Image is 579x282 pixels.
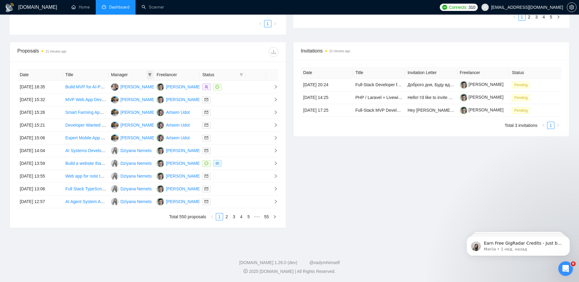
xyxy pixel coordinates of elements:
span: right [269,199,278,204]
a: 4 [238,213,245,220]
span: left [542,124,545,127]
img: DN [111,198,119,206]
button: setting [567,2,577,12]
td: [DATE] 17:25 [301,104,353,117]
span: right [269,123,278,127]
a: AK[PERSON_NAME] [111,110,155,114]
span: Pending [512,107,530,114]
a: Pending [512,95,532,100]
img: YN [157,96,164,104]
span: right [556,124,560,127]
li: 4 [540,13,547,21]
td: Full-Stack MVP Developer (6-8 Week Solo Build) — Remote Europe | Potential Equity [353,104,405,117]
a: YN[PERSON_NAME] [157,173,201,178]
li: 1 [547,122,554,129]
span: message [215,85,219,89]
th: Title [353,67,405,79]
span: mail [205,200,208,203]
div: [PERSON_NAME] [166,173,201,179]
li: 1 [518,13,526,21]
span: copyright [243,269,248,273]
a: Pending [512,82,532,87]
a: Full Stack TypeScript Developer (React + tRPC + PostgreSQL + OpenAI), Greenfield [65,186,225,191]
a: 1 [519,14,525,20]
div: Artsem Udot [166,109,190,116]
li: Previous Page [540,122,547,129]
th: Invitation Letter [405,67,457,79]
td: [DATE] 20:24 [301,79,353,91]
span: left [210,215,214,219]
img: YN [157,185,164,193]
span: right [269,97,278,102]
span: Pending [512,82,530,88]
a: searchScanner [142,5,164,10]
td: Build MVP for AI-Powered Interior Design Web App [63,81,109,93]
button: right [554,122,562,129]
td: Full Stack TypeScript Developer (React + tRPC + PostgreSQL + OpenAI), Greenfield [63,183,109,195]
a: AI Agent System Architect [65,199,114,204]
img: YN [157,198,164,206]
img: DN [111,147,119,155]
th: Title [63,69,109,81]
li: 4 [238,213,245,220]
a: WY[PERSON_NAME] [111,84,155,89]
img: AU [157,134,164,142]
span: user [483,5,487,9]
span: mail [205,174,208,178]
a: 4 [540,14,547,20]
a: Build a website that summarises the news based on specific parameters [65,161,201,166]
li: 5 [547,13,555,21]
a: Smart Farming App Development - AgroPilot [65,110,149,115]
div: [PERSON_NAME] [166,185,201,192]
div: [PERSON_NAME] [120,134,155,141]
iframe: Intercom live chat [558,261,573,276]
span: right [269,110,278,114]
img: c1Tebym3BND9d52IcgAhOjDIggZNrr93DrArCnDDhQCo9DNa2fMdUdlKkX3cX7l7jn [460,107,467,114]
img: AK [111,109,119,116]
span: mail [205,187,208,191]
a: @vadymhimself [309,260,340,265]
li: Next Page [555,13,562,21]
td: [DATE] 14:25 [301,91,353,104]
div: Dziyana Nemets [120,160,152,167]
button: left [209,213,216,220]
td: Full-Stack Developer for AI-Powered Product Catalog Processing & Semantic Search Tool [353,79,405,91]
span: Доброго дня, Буду вдячний, якщо переглянете позицію. [408,82,517,87]
span: mail [205,149,208,152]
li: Total 3 invitations [505,122,537,129]
div: Artsem Udot [166,122,190,128]
a: DNDziyana Nemets [111,161,152,165]
div: [PERSON_NAME] [120,122,155,128]
li: 2 [526,13,533,21]
a: DNDziyana Nemets [111,199,152,204]
span: dashboard [102,5,106,9]
button: right [271,213,278,220]
li: Next Page [554,122,562,129]
span: right [269,148,278,153]
a: [DOMAIN_NAME] 1.26.0 (dev) [239,260,297,265]
a: 2 [223,213,230,220]
div: Proposals [17,47,148,57]
a: Full-Stack Developer for AI-Powered Product Catalog Processing & Semantic Search Tool [355,82,525,87]
td: [DATE] 18:35 [17,81,63,93]
a: PHP / Laravel + Livewire Developer (4-Week Contract) [355,95,458,100]
a: Pending [512,108,532,113]
td: Smart Farming App Development - AgroPilot [63,106,109,119]
td: [DATE] 13:06 [17,183,63,195]
span: mail [205,110,208,114]
span: 6 [571,261,576,266]
a: AUArtsem Udot [157,135,190,140]
a: 3 [533,14,540,20]
a: YN[PERSON_NAME] [157,186,201,191]
a: YN[PERSON_NAME] [157,148,201,153]
span: Dashboard [109,5,129,10]
span: filter [148,73,152,76]
span: mail [205,123,208,127]
span: setting [567,5,576,10]
td: [DATE] 15:26 [17,106,63,119]
a: DNDziyana Nemets [111,148,152,153]
td: Expert Mobile App Developer (iOS & Android) [63,132,109,144]
div: 2025 [DOMAIN_NAME] | All Rights Reserved. [5,268,574,275]
li: Next Page [271,20,279,27]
